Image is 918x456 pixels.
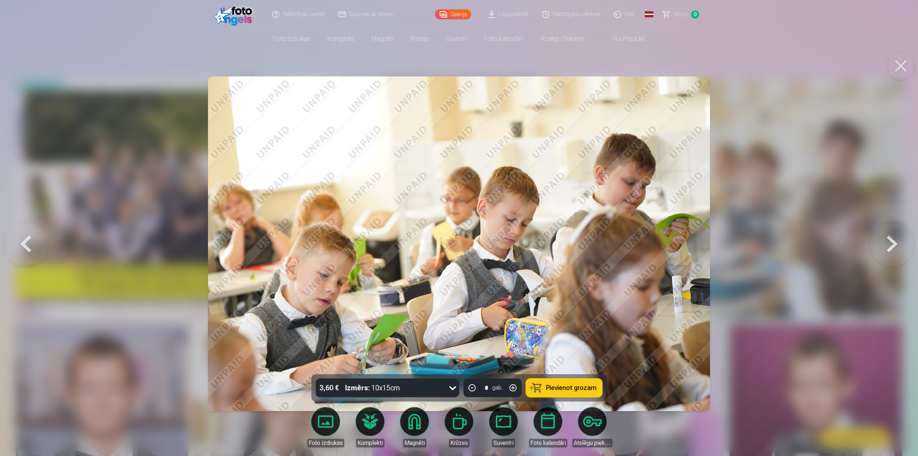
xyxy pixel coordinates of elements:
button: Pievienot grozam [526,379,602,397]
a: Krūzes [402,29,437,49]
div: gab. [492,384,503,392]
a: Foto izdrukas [264,29,319,49]
a: Magnēti [394,407,435,447]
a: Galerija [435,9,471,19]
a: Krūzes [439,407,479,447]
span: 0 [691,10,699,19]
a: Suvenīri [483,407,524,447]
a: Atslēgu piekariņi [572,407,612,447]
a: Suvenīri [437,29,475,49]
div: Krūzes [449,439,469,447]
img: /fa1 [214,3,256,26]
a: Foto izdrukas [306,407,346,447]
span: Pievienot grozam [546,385,597,391]
span: Grozs [673,10,688,19]
div: Foto kalendāri [529,439,567,447]
strong: Izmērs : [345,383,370,393]
a: Atslēgu piekariņi [532,29,592,49]
div: Komplekti [356,439,384,447]
a: Foto kalendāri [528,407,568,447]
a: Komplekti [319,29,363,49]
a: Visi produkti [592,29,654,49]
div: 3,60 € [316,379,342,397]
div: Foto izdrukas [307,439,344,447]
div: 10x15cm [345,379,400,397]
div: Atslēgu piekariņi [572,439,612,447]
div: Magnēti [403,439,426,447]
a: Foto kalendāri [475,29,532,49]
div: Suvenīri [492,439,515,447]
a: Magnēti [363,29,402,49]
a: Komplekti [350,407,390,447]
